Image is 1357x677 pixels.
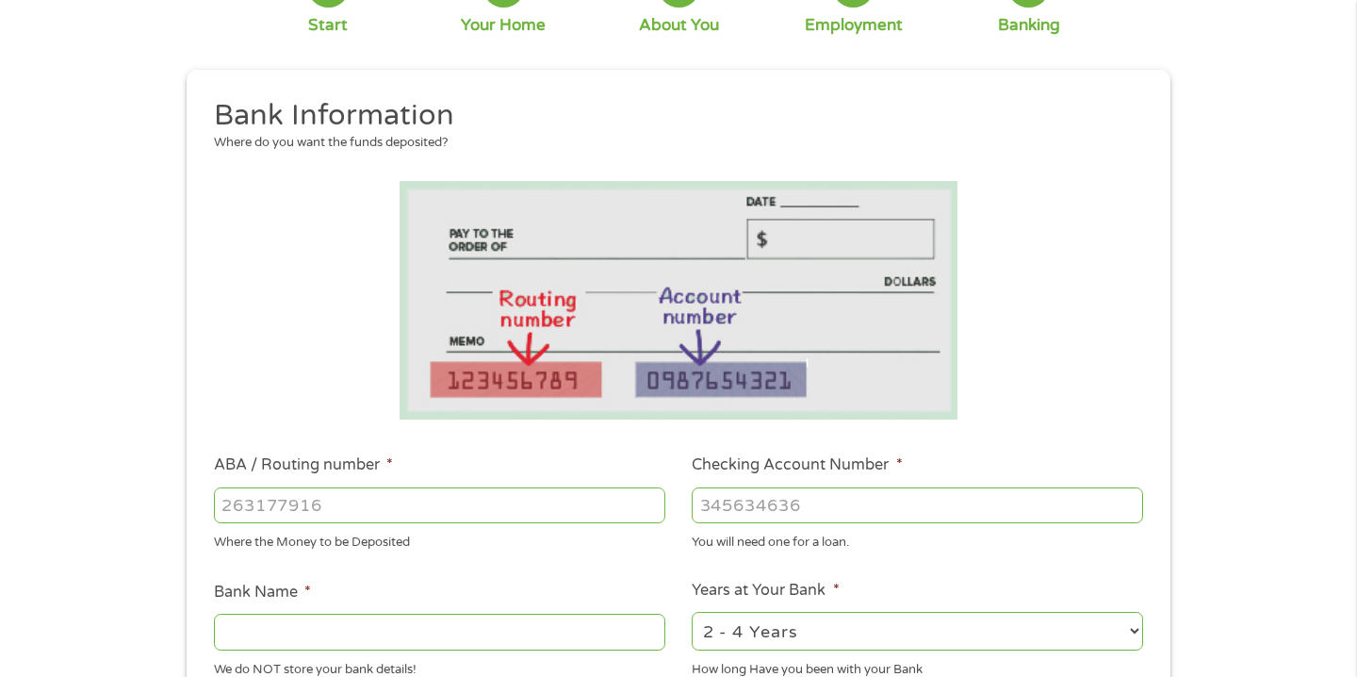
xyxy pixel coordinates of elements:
[998,15,1060,36] div: Banking
[639,15,719,36] div: About You
[461,15,546,36] div: Your Home
[214,527,665,553] div: Where the Money to be Deposited
[214,134,1130,153] div: Where do you want the funds deposited?
[214,97,1130,135] h2: Bank Information
[308,15,348,36] div: Start
[214,583,311,603] label: Bank Name
[692,455,902,475] label: Checking Account Number
[214,487,665,523] input: 263177916
[805,15,903,36] div: Employment
[400,181,957,420] img: Routing number location
[692,581,839,601] label: Years at Your Bank
[214,455,393,475] label: ABA / Routing number
[692,487,1143,523] input: 345634636
[692,527,1143,553] div: You will need one for a loan.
